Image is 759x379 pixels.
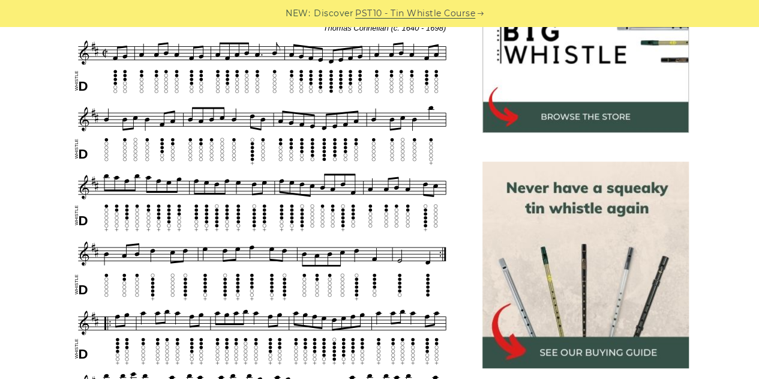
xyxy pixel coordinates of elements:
a: PST10 - Tin Whistle Course [355,7,475,20]
img: tin whistle buying guide [482,162,689,368]
span: NEW: [286,7,310,20]
span: Discover [314,7,353,20]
